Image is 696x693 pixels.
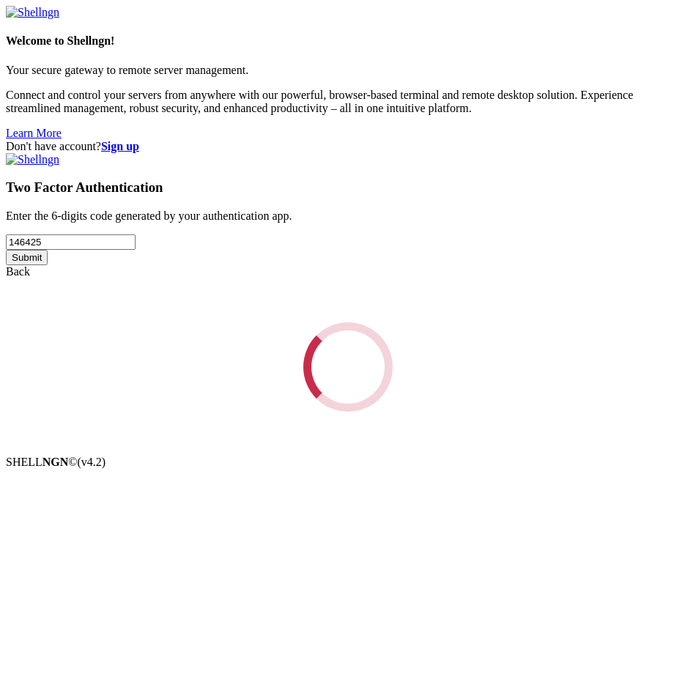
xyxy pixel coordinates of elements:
div: Loading... [286,305,410,429]
input: Two factor code [6,234,136,250]
span: 4.2.0 [78,456,106,468]
a: Learn More [6,127,62,139]
h3: Two Factor Authentication [6,179,690,196]
img: Shellngn [6,6,59,19]
p: Enter the 6-digits code generated by your authentication app. [6,210,690,223]
span: SHELL © [6,456,105,468]
a: Sign up [101,140,139,152]
b: NGN [42,456,69,468]
p: Connect and control your servers from anywhere with our powerful, browser-based terminal and remo... [6,89,690,115]
a: Back [6,265,30,278]
p: Your secure gateway to remote server management. [6,64,690,77]
div: Don't have account? [6,140,690,153]
input: Submit [6,250,48,265]
img: Shellngn [6,153,59,166]
h4: Welcome to Shellngn! [6,34,690,48]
